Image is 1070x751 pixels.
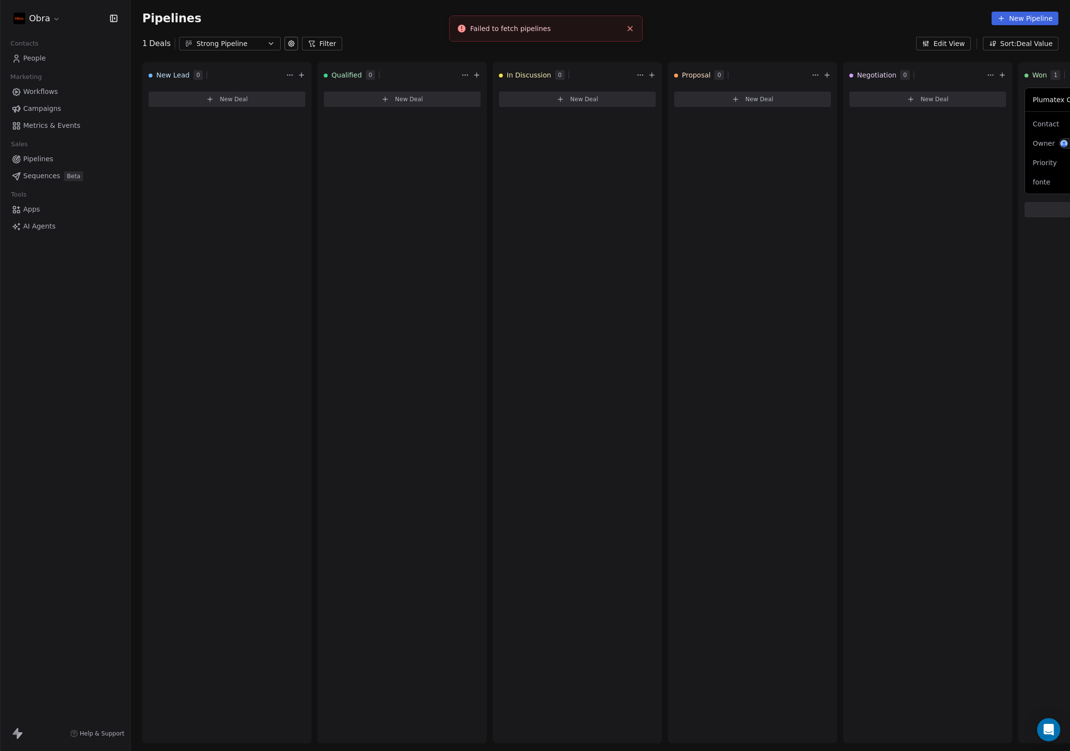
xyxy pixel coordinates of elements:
a: Pipelines [8,151,122,167]
a: Campaigns [8,101,122,117]
button: New Deal [499,92,656,107]
span: Marketing [6,70,46,84]
span: Contact [1033,120,1059,128]
span: Metrics & Events [23,121,80,131]
span: Apps [23,204,40,215]
span: 0 [714,70,724,80]
span: New Deal [920,95,949,103]
span: Sequences [23,171,60,181]
a: Workflows [8,84,122,100]
div: In Discussion0 [499,62,634,88]
span: New Lead [156,70,190,80]
span: Beta [64,171,83,181]
span: New Deal [570,95,598,103]
a: Apps [8,201,122,217]
div: Open Intercom Messenger [1037,718,1060,741]
span: Contacts [6,36,43,51]
img: R [1060,140,1068,147]
span: Proposal [682,70,710,80]
span: Pipelines [23,154,53,164]
span: Tools [7,187,30,202]
a: AI Agents [8,218,122,234]
a: People [8,50,122,66]
button: New Deal [674,92,831,107]
div: 1 [142,38,171,49]
span: Obra [29,12,50,25]
span: Sales [7,137,32,152]
div: Qualified0 [324,62,459,88]
span: Help & Support [80,730,124,737]
span: fonte [1033,178,1050,186]
span: 1 [1051,70,1060,80]
button: New Deal [324,92,481,107]
button: Sort: Deal Value [983,37,1058,50]
span: AI Agents [23,221,56,231]
span: Deals [149,38,171,49]
span: 0 [900,70,910,80]
img: 400x400-obra.png [14,13,25,24]
div: Negotiation0 [849,62,985,88]
div: Proposal0 [674,62,810,88]
span: People [23,53,46,63]
button: Close toast [624,22,636,35]
span: Won [1032,70,1047,80]
span: Workflows [23,87,58,97]
span: Negotiation [857,70,896,80]
a: SequencesBeta [8,168,122,184]
div: Failed to fetch pipelines [470,24,622,34]
span: 0 [555,70,565,80]
span: In Discussion [507,70,551,80]
span: Priority [1033,159,1057,167]
span: Pipelines [142,12,201,25]
button: Obra [12,10,62,27]
span: Qualified [332,70,362,80]
span: New Deal [220,95,248,103]
button: Filter [302,37,342,50]
button: New Deal [849,92,1006,107]
a: Metrics & Events [8,118,122,134]
button: New Pipeline [992,12,1058,25]
a: Help & Support [70,730,124,737]
button: Edit View [916,37,971,50]
span: 0 [194,70,203,80]
span: Owner [1033,139,1055,147]
div: New Lead0 [149,62,284,88]
span: New Deal [745,95,773,103]
span: Campaigns [23,104,61,114]
button: New Deal [149,92,305,107]
div: Strong Pipeline [196,39,263,49]
span: New Deal [395,95,423,103]
span: 0 [366,70,376,80]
